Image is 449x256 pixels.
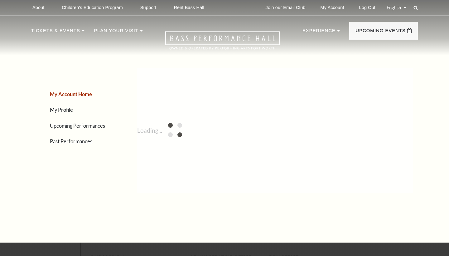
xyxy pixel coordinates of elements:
[385,5,408,11] select: Select:
[174,5,204,10] p: Rent Bass Hall
[50,138,92,144] a: Past Performances
[50,107,73,113] a: My Profile
[355,27,406,38] p: Upcoming Events
[302,27,336,38] p: Experience
[32,5,44,10] p: About
[62,5,123,10] p: Children's Education Program
[31,27,80,38] p: Tickets & Events
[140,5,157,10] p: Support
[50,123,105,129] a: Upcoming Performances
[94,27,138,38] p: Plan Your Visit
[50,91,92,97] a: My Account Home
